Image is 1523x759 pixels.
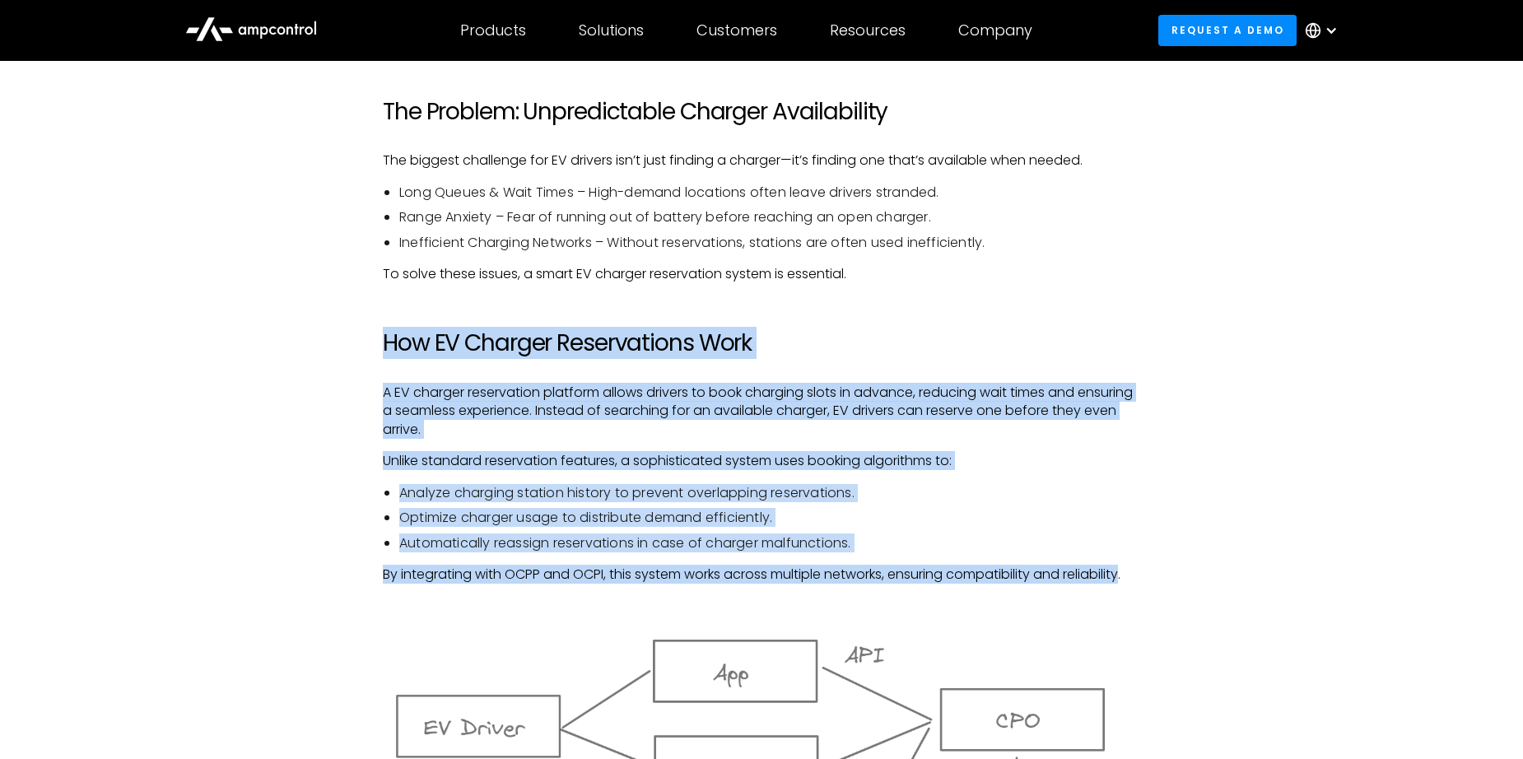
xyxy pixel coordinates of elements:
[399,534,1140,552] li: Automatically reassign reservations in case of charger malfunctions.
[399,509,1140,527] li: Optimize charger usage to distribute demand efficiently.
[1158,15,1297,45] a: Request a demo
[830,21,906,40] div: Resources
[460,21,526,40] div: Products
[383,384,1140,439] p: A EV charger reservation platform allows drivers to book charging slots in advance, reducing wait...
[399,208,1140,226] li: Range Anxiety – Fear of running out of battery before reaching an open charger.
[958,21,1032,40] div: Company
[383,265,1140,283] p: To solve these issues, a smart EV charger reservation system is essential.
[579,21,644,40] div: Solutions
[383,151,1140,170] p: The biggest challenge for EV drivers isn’t just finding a charger—it’s finding one that’s availab...
[383,452,1140,470] p: Unlike standard reservation features, a sophisticated system uses booking algorithms to:
[399,184,1140,202] li: Long Queues & Wait Times – High-demand locations often leave drivers stranded.
[383,566,1140,584] p: By integrating with OCPP and OCPI, this system works across multiple networks, ensuring compatibi...
[399,234,1140,252] li: Inefficient Charging Networks – Without reservations, stations are often used inefficiently.
[399,484,1140,502] li: Analyze charging station history to prevent overlapping reservations.
[383,98,1140,126] h2: The Problem: Unpredictable Charger Availability
[696,21,777,40] div: Customers
[383,329,1140,357] h2: How EV Charger Reservations Work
